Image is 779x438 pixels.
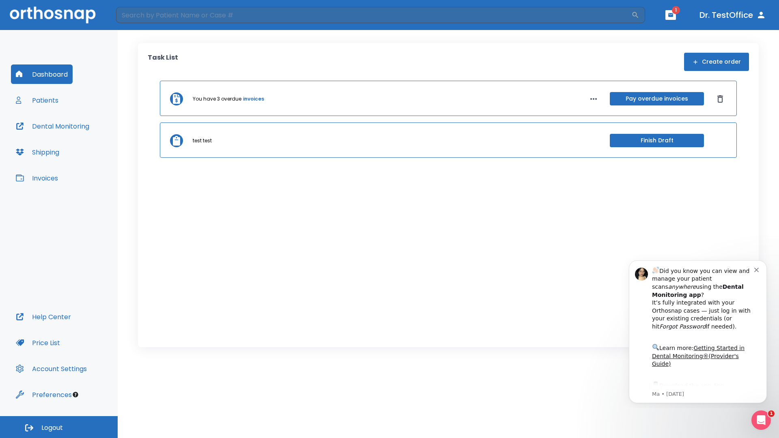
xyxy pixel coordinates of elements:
[11,168,63,188] button: Invoices
[11,307,76,326] button: Help Center
[11,359,92,378] button: Account Settings
[672,6,680,14] span: 1
[11,385,77,404] button: Preferences
[11,142,64,162] button: Shipping
[768,410,775,417] span: 1
[243,95,264,103] a: invoices
[35,127,138,169] div: Download the app: | ​ Let us know if you need help getting started!
[610,134,704,147] button: Finish Draft
[10,6,96,23] img: Orthosnap
[41,423,63,432] span: Logout
[11,64,73,84] button: Dashboard
[193,95,241,103] p: You have 3 overdue
[138,13,144,19] button: Dismiss notification
[116,7,631,23] input: Search by Patient Name or Case #
[35,137,138,145] p: Message from Ma, sent 8w ago
[11,116,94,136] button: Dental Monitoring
[35,129,108,144] a: App Store
[148,53,178,71] p: Task List
[72,391,79,398] div: Tooltip anchor
[696,8,769,22] button: Dr. TestOffice
[610,92,704,105] button: Pay overdue invoices
[11,90,63,110] button: Patients
[11,333,65,352] button: Price List
[193,137,212,144] p: test test
[684,53,749,71] button: Create order
[751,410,771,430] iframe: Intercom live chat
[714,92,727,105] button: Dismiss
[617,253,779,408] iframe: Intercom notifications message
